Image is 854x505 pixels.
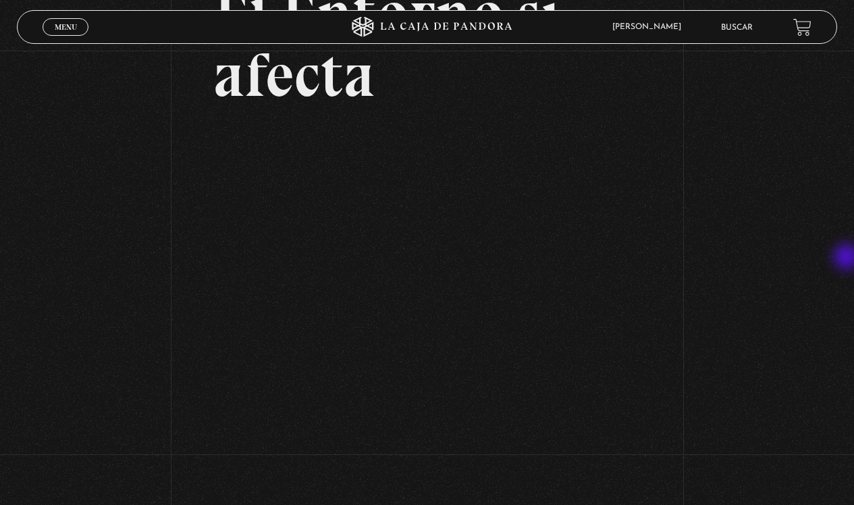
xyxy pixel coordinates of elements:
[606,23,695,31] span: [PERSON_NAME]
[55,23,77,31] span: Menu
[50,34,82,44] span: Cerrar
[793,18,811,36] a: View your shopping cart
[721,24,753,32] a: Buscar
